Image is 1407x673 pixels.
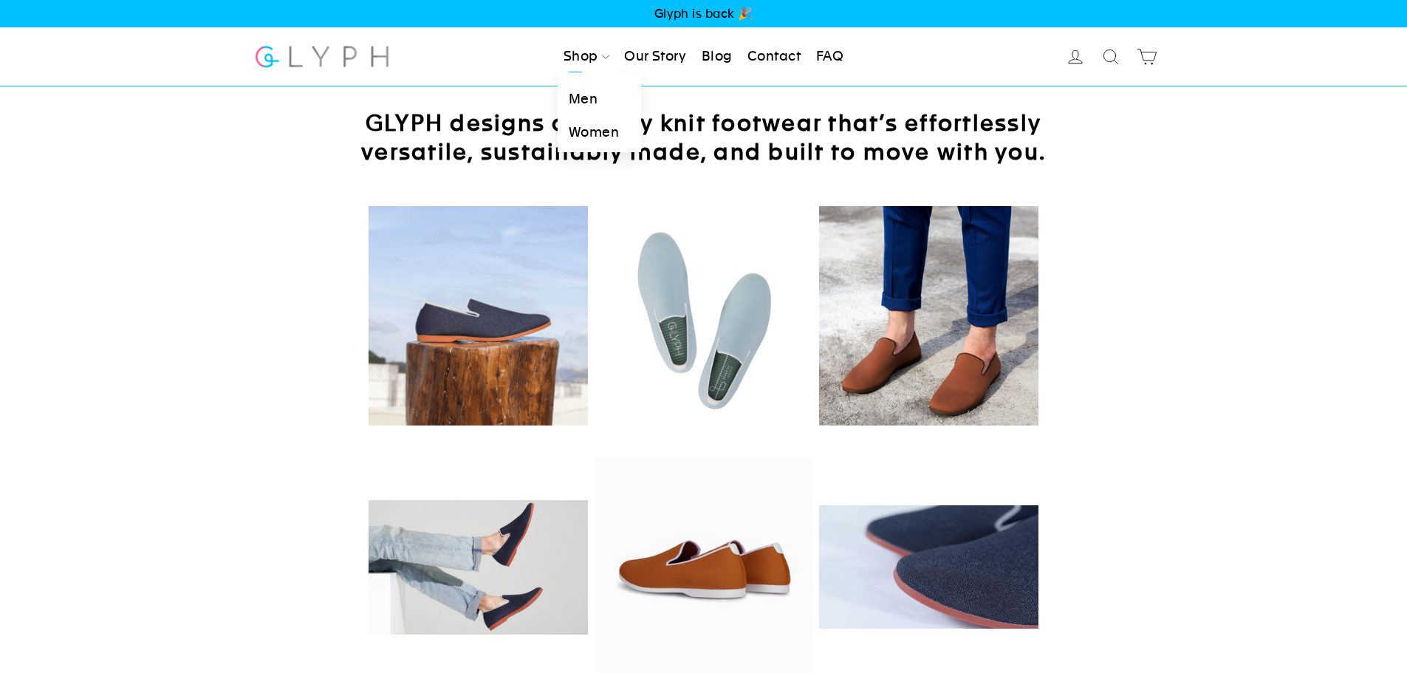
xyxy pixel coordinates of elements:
iframe: Glyph - Referral program [1387,273,1407,400]
h2: GLYPH designs digitally knit footwear that’s effortlessly versatile, sustainably made, and built ... [335,109,1073,166]
a: FAQ [810,41,849,73]
a: Our Story [618,41,692,73]
a: Women [558,116,641,149]
ul: Primary [558,41,849,73]
a: Men [558,83,641,116]
img: Glyph [253,37,391,76]
a: Shop [558,41,615,73]
a: Contact [742,41,807,73]
a: Blog [696,41,739,73]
